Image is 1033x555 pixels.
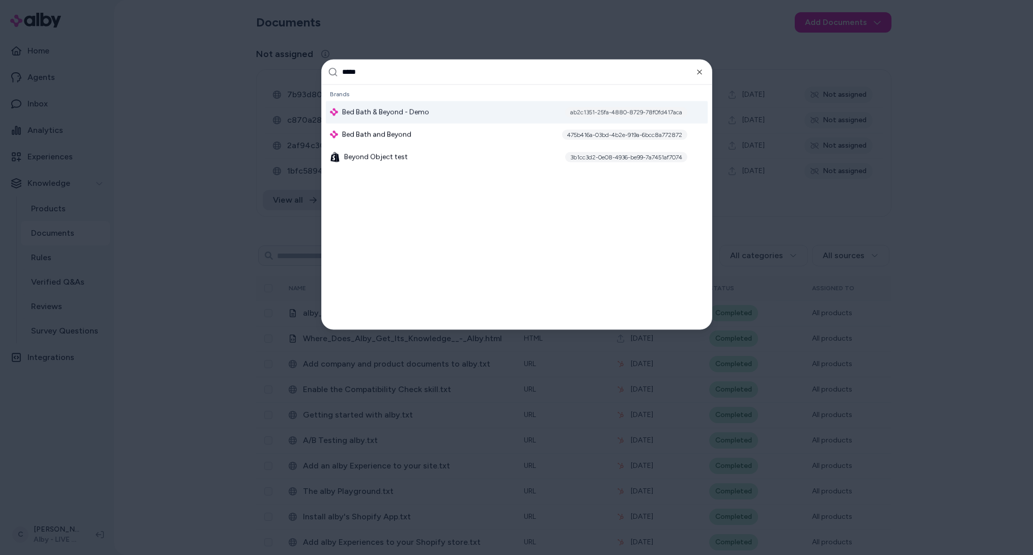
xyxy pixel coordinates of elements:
[565,152,687,162] div: 3b1cc3d2-0e08-4936-be99-7a7451af7074
[330,130,338,138] img: alby Logo
[342,129,411,140] span: Bed Bath and Beyond
[562,129,687,140] div: 475b416a-03bd-4b2e-919a-6bcc8a772872
[326,87,708,101] div: Brands
[344,152,408,162] span: Beyond Object test
[565,107,687,117] div: ab2c1351-25fa-4880-8729-78f0fd417aca
[330,108,338,116] img: alby Logo
[342,107,429,117] span: Bed Bath & Beyond - Demo
[322,85,712,329] div: Suggestions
